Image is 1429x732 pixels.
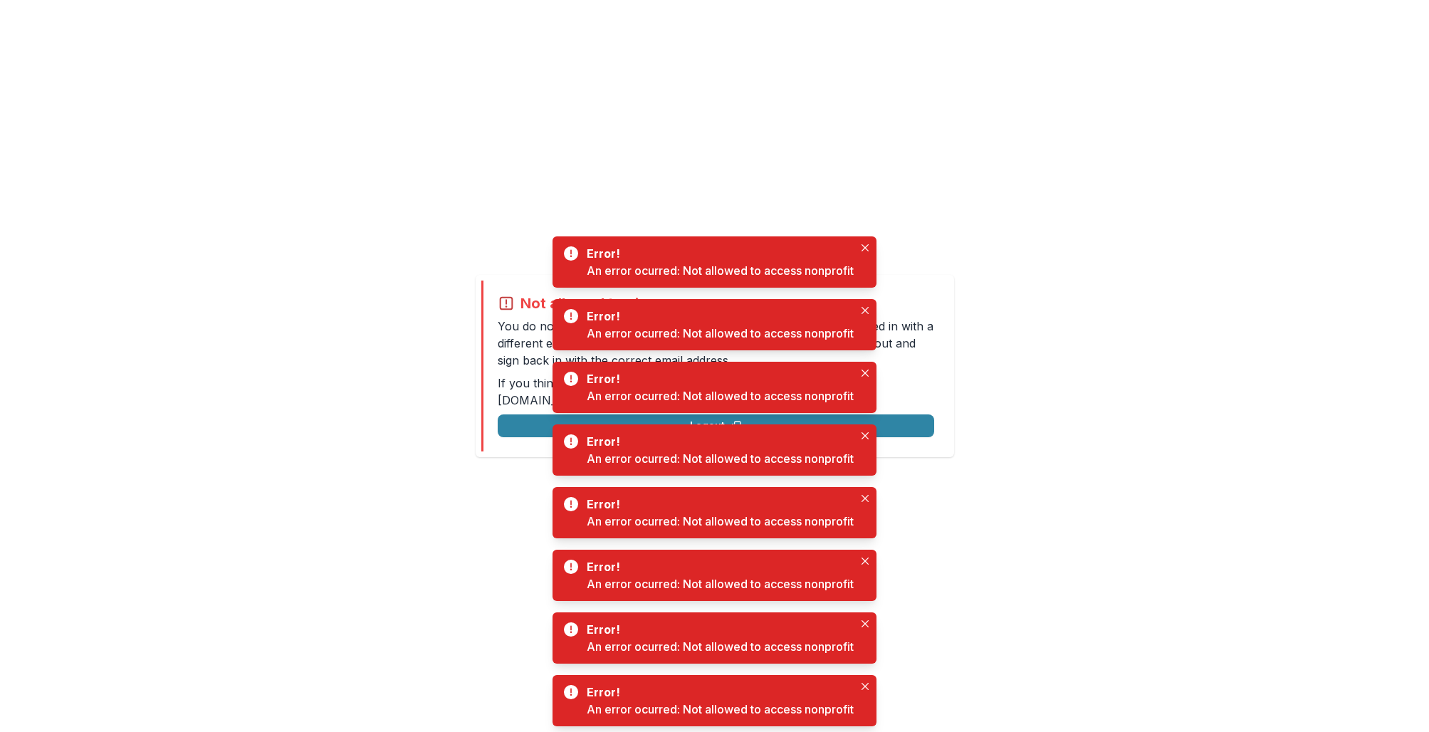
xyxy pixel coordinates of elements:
div: An error ocurred: Not allowed to access nonprofit [587,513,854,530]
div: Error! [587,245,848,262]
div: Error! [587,370,848,387]
div: An error ocurred: Not allowed to access nonprofit [587,325,854,342]
div: Error! [587,684,848,701]
button: Close [857,427,874,444]
p: You do not have permission to view the page. It is likely that you logged in with a different ema... [498,318,934,369]
button: Close [857,553,874,570]
div: Error! [587,621,848,638]
button: Close [857,302,874,319]
button: Close [857,365,874,382]
div: An error ocurred: Not allowed to access nonprofit [587,387,854,404]
div: Error! [587,496,848,513]
button: Close [857,239,874,256]
div: An error ocurred: Not allowed to access nonprofit [587,450,854,467]
button: Close [857,615,874,632]
div: Error! [587,558,848,575]
div: Error! [587,433,848,450]
div: An error ocurred: Not allowed to access nonprofit [587,575,854,592]
h2: Not allowed to view page [520,295,698,312]
div: An error ocurred: Not allowed to access nonprofit [587,262,854,279]
div: Error! [587,308,848,325]
button: Close [857,490,874,507]
div: An error ocurred: Not allowed to access nonprofit [587,701,854,718]
div: An error ocurred: Not allowed to access nonprofit [587,638,854,655]
p: If you think this is an error, please contact us at . [498,375,934,409]
button: Logout [498,414,934,437]
button: Close [857,678,874,695]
